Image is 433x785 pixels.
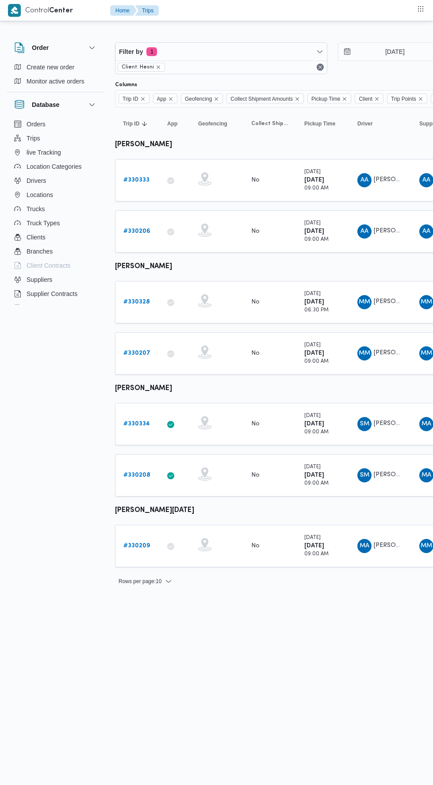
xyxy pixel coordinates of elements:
span: MM [421,346,432,360]
span: MA [360,539,369,553]
span: MM [421,295,432,309]
div: Abad Alihafz Alsaid Abadalihafz Alsaid [357,173,372,187]
span: Locations [27,190,53,200]
span: Location Categories [27,161,82,172]
div: No [251,471,260,479]
button: Location Categories [11,159,101,174]
b: # 330328 [123,299,150,305]
span: Trucks [27,204,45,214]
button: Devices [11,301,101,315]
button: Truck Types [11,216,101,230]
span: AA [422,173,430,187]
span: App [153,94,177,103]
div: Muhammad Manib Muhammad Abadalamuqusod [357,346,372,360]
b: # 330209 [123,543,150,549]
small: [DATE] [304,221,321,226]
b: Center [49,8,73,14]
b: # 330334 [123,421,150,427]
span: Client Contracts [27,260,71,271]
button: Order [14,42,97,53]
span: Trip ID [123,94,138,104]
b: [DATE] [304,177,324,183]
b: [DATE] [304,543,324,549]
span: Pickup Time [311,94,340,104]
span: Client: Hesni [118,63,165,72]
span: App [167,120,177,127]
button: Client Contracts [11,258,101,273]
button: Database [14,99,97,110]
span: AA [360,224,368,239]
span: MM [359,346,370,360]
div: No [251,420,260,428]
b: [PERSON_NAME][DATE] [115,507,194,514]
div: No [251,298,260,306]
label: Columns [115,81,137,88]
span: Drivers [27,175,46,186]
span: AA [360,173,368,187]
span: Geofencing [185,94,212,104]
span: Filter by [119,46,143,57]
small: 09:00 AM [304,359,329,364]
button: remove selected entity [156,64,161,70]
button: Create new order [11,60,101,74]
button: Supplier Contracts [11,287,101,301]
small: [DATE] [304,170,321,174]
a: #330208 [123,470,150,481]
b: [DATE] [304,472,324,478]
span: Trip ID [119,94,149,103]
small: [DATE] [304,465,321,470]
button: Remove Trip Points from selection in this group [418,96,423,102]
b: # 330206 [123,228,150,234]
small: [DATE] [304,343,321,348]
button: Remove Geofencing from selection in this group [214,96,219,102]
span: [PERSON_NAME] [374,228,424,234]
div: Order [7,60,104,92]
span: Monitor active orders [27,76,84,87]
button: Clients [11,230,101,244]
span: [PERSON_NAME] [374,177,424,182]
button: Remove Pickup Time from selection in this group [342,96,347,102]
button: Remove [315,62,326,72]
button: Remove App from selection in this group [168,96,173,102]
button: Pickup Time [301,117,345,131]
span: Collect Shipment Amounts [251,120,288,127]
div: Salam Muhammad Abadalltaif Salam [357,468,372,482]
span: Pickup Time [307,94,351,103]
span: MM [359,295,370,309]
div: Muhammad Ammad Rmdhan Alsaid Muhammad [357,539,372,553]
span: live Tracking [27,147,61,158]
button: Driver [354,117,407,131]
a: #330333 [123,175,149,186]
span: Geofencing [198,120,227,127]
span: Truck Types [27,218,60,228]
span: Geofencing [181,94,223,103]
a: #330207 [123,348,150,359]
small: 09:00 AM [304,481,329,486]
button: Remove Collect Shipment Amounts from selection in this group [295,96,300,102]
svg: Sorted in descending order [141,120,148,127]
span: App [157,94,166,104]
button: Orders [11,117,101,131]
span: [PERSON_NAME] [374,299,424,304]
span: Trip Points [387,94,427,103]
span: [PERSON_NAME] [374,472,424,478]
span: AA [422,224,430,239]
span: Driver [357,120,373,127]
b: # 330208 [123,472,150,478]
img: X8yXhbKr1z7QwAAAABJRU5ErkJggg== [8,4,21,17]
small: [DATE] [304,413,321,418]
button: Drivers [11,174,101,188]
div: Abad Alihafz Alsaid Abadalihafz Alsaid [357,224,372,239]
div: Database [7,117,104,308]
span: Rows per page : 10 [119,576,161,587]
div: No [251,176,260,184]
div: Salam Muhammad Abadalltaif Salam [357,417,372,431]
b: # 330333 [123,177,149,183]
span: 1 active filters [146,47,157,56]
span: MA [422,417,431,431]
span: Client: Hesni [122,63,154,71]
b: [DATE] [304,299,324,305]
span: [PERSON_NAME] [374,350,424,356]
small: 09:00 AM [304,430,329,435]
button: Suppliers [11,273,101,287]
